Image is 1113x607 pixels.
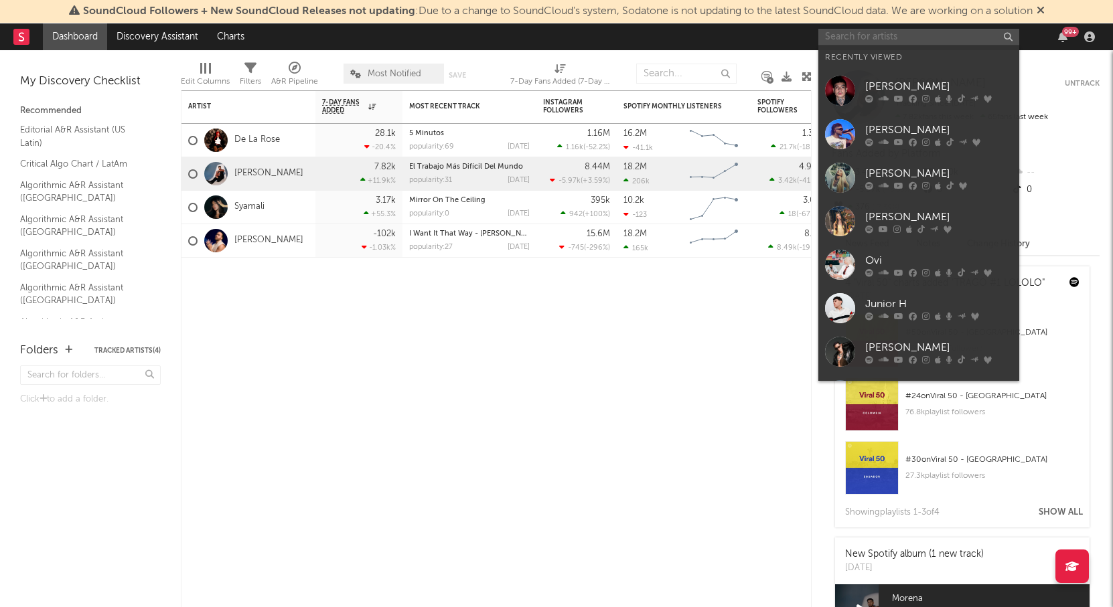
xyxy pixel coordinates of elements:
a: Algorithmic A&R Assistant ([GEOGRAPHIC_DATA]) [20,246,147,274]
div: [PERSON_NAME] [865,339,1013,355]
div: -102k [373,230,396,238]
div: -20.4 % [364,143,396,151]
div: [PERSON_NAME] [865,122,1013,138]
div: 7.82k [374,163,396,171]
a: Algorithmic A&R Assistant ([GEOGRAPHIC_DATA]) [20,280,147,308]
div: Filters [240,57,261,96]
div: popularity: 69 [409,143,454,151]
div: ( ) [557,143,610,151]
a: [PERSON_NAME] [234,235,303,246]
div: My Discovery Checklist [20,74,161,90]
div: Instagram Followers [543,98,590,114]
a: [PERSON_NAME] [818,373,1019,417]
div: 99 + [1062,27,1079,37]
svg: Chart title [684,191,744,224]
div: ( ) [780,209,824,218]
span: Most Notified [368,70,421,78]
div: New Spotify album (1 new track) [845,547,984,561]
div: Most Recent Track [409,102,510,110]
span: Dismiss [1037,6,1045,17]
svg: Chart title [684,224,744,258]
div: 18.2M [623,163,647,171]
div: Spotify Followers [757,98,804,114]
a: #24onViral 50 - [GEOGRAPHIC_DATA]76.8kplaylist followers [835,377,1090,441]
div: 3.05k [803,196,824,205]
span: -67.9 % [798,211,822,218]
div: Edit Columns [181,74,230,90]
div: I Want It That Way - KARYO Remix [409,230,530,238]
div: Spotify Monthly Listeners [623,102,724,110]
div: 5 Minutos [409,130,530,137]
div: 3.17k [376,196,396,205]
span: -296 % [586,244,608,252]
div: # 30 on Viral 50 - [GEOGRAPHIC_DATA] [905,452,1080,468]
span: 8.49k [777,244,797,252]
div: Junior H [865,296,1013,312]
div: [PERSON_NAME] [865,165,1013,181]
span: +3.59 % [583,177,608,185]
span: -41.6 % [799,177,822,185]
span: 7-Day Fans Added [322,98,365,114]
a: Editorial A&R Assistant (US Latin) [20,122,147,150]
a: Algorithmic A&R Assistant ([GEOGRAPHIC_DATA]) [20,178,147,205]
span: 1.16k [566,144,583,151]
a: Critical Algo Chart / LatAm [20,157,147,171]
span: 942 [569,211,583,218]
div: ( ) [559,243,610,252]
svg: Chart title [684,124,744,157]
a: El Trabajo Más Difícil Del Mundo [409,163,523,171]
div: ( ) [550,176,610,185]
div: +55.3 % [364,209,396,218]
div: popularity: 0 [409,210,449,218]
div: [DATE] [508,177,530,184]
div: 7-Day Fans Added (7-Day Fans Added) [510,74,611,90]
a: [PERSON_NAME] [818,330,1019,373]
a: 5 Minutos [409,130,444,137]
span: 21.7k [780,144,797,151]
div: ( ) [771,143,824,151]
div: [DATE] [845,561,984,575]
div: 0 [1011,181,1100,199]
div: 4.96M [799,163,824,171]
a: De La Rose [234,135,280,146]
div: Edit Columns [181,57,230,96]
span: -18.6 % [799,144,822,151]
div: 7-Day Fans Added (7-Day Fans Added) [510,57,611,96]
div: 1.16M [587,129,610,138]
span: 18 [788,211,796,218]
div: popularity: 27 [409,244,453,251]
button: Untrack [1065,77,1100,90]
div: [PERSON_NAME] [865,78,1013,94]
div: ( ) [561,209,610,218]
div: 16.2M [623,129,647,138]
div: 76.8k playlist followers [905,404,1080,420]
span: -745 [568,244,584,252]
a: Syamali [234,201,265,213]
div: Artist [188,102,289,110]
div: El Trabajo Más Difícil Del Mundo [409,163,530,171]
div: ( ) [768,243,824,252]
div: Ovi [865,252,1013,268]
span: -52.2 % [585,144,608,151]
a: Charts [208,23,254,50]
a: [PERSON_NAME] [818,199,1019,243]
span: : Due to a change to SoundCloud's system, Sodatone is not updating to the latest SoundCloud data.... [83,6,1033,17]
a: Junior H [818,286,1019,330]
div: -41.1k [623,143,653,152]
div: [DATE] [508,244,530,251]
div: [DATE] [508,143,530,151]
div: ( ) [769,176,824,185]
div: Showing playlist s 1- 3 of 4 [845,505,940,521]
a: Algorithmic A&R Assistant ([GEOGRAPHIC_DATA]) [20,315,147,342]
a: Ovi [818,243,1019,286]
button: Show All [1039,508,1083,517]
div: Filters [240,74,261,90]
input: Search... [636,64,737,84]
div: Folders [20,343,58,359]
a: #30onViral 50 - [GEOGRAPHIC_DATA]27.3kplaylist followers [835,441,1090,505]
div: -1.03k % [362,243,396,252]
span: -19.8 % [799,244,822,252]
div: 15.6M [587,230,610,238]
div: [PERSON_NAME] [865,209,1013,225]
a: [PERSON_NAME] [818,112,1019,156]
